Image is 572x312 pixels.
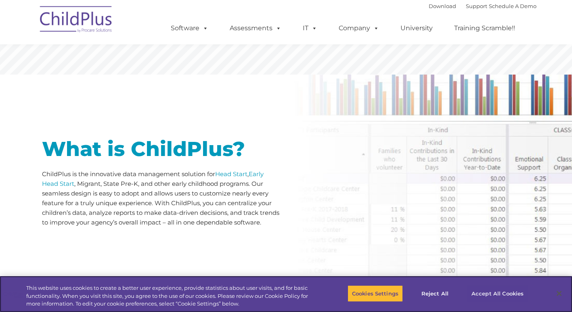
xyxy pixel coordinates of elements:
[26,284,314,308] div: This website uses cookies to create a better user experience, provide statistics about user visit...
[42,170,264,187] a: Early Head Start
[222,20,289,36] a: Assessments
[467,285,528,302] button: Accept All Cookies
[348,285,403,302] button: Cookies Settings
[466,3,487,9] a: Support
[331,20,387,36] a: Company
[446,20,523,36] a: Training Scramble!!
[392,20,441,36] a: University
[42,169,280,227] p: ChildPlus is the innovative data management solution for , , Migrant, State Pre-K, and other earl...
[215,170,247,178] a: Head Start
[410,285,460,302] button: Reject All
[489,3,536,9] a: Schedule A Demo
[163,20,216,36] a: Software
[550,285,568,302] button: Close
[36,0,117,41] img: ChildPlus by Procare Solutions
[295,20,325,36] a: IT
[42,139,280,159] h1: What is ChildPlus?
[429,3,536,9] font: |
[429,3,456,9] a: Download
